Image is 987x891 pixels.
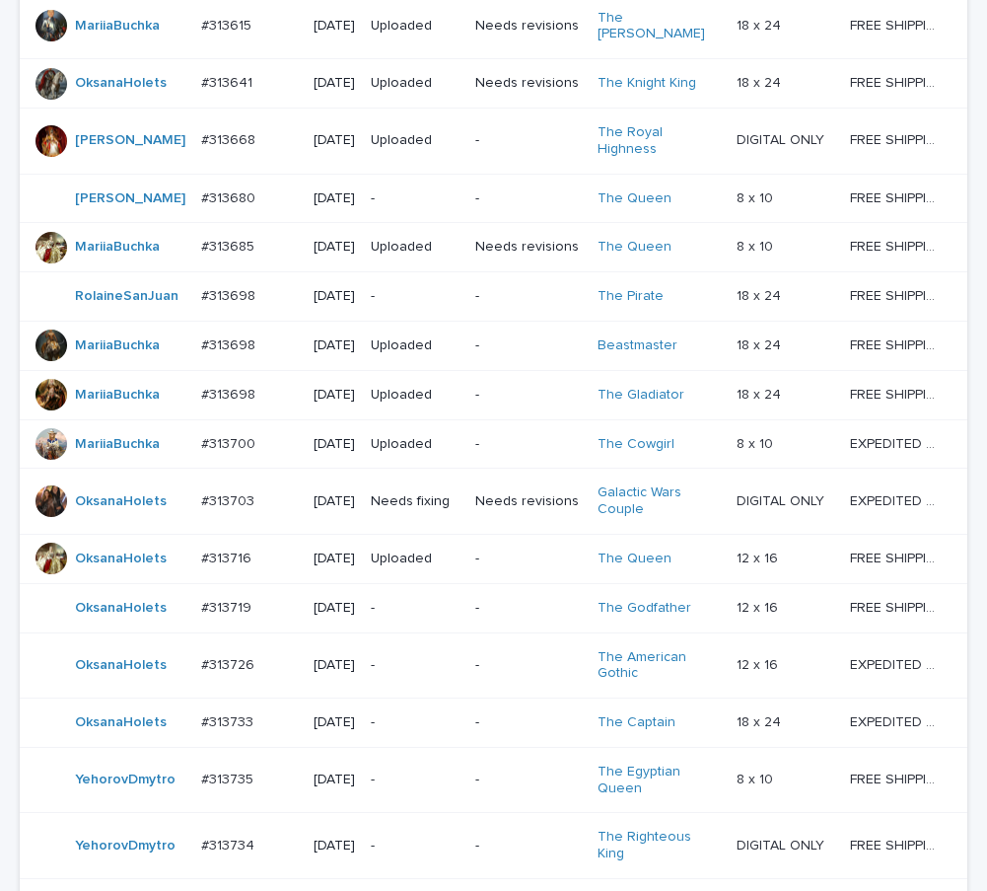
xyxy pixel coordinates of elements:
[850,768,945,788] p: FREE SHIPPING - preview in 1-2 business days, after your approval delivery will take 5-10 b.d.
[598,239,671,256] a: The Queen
[737,489,828,510] p: DIGITAL ONLY
[314,838,355,854] p: [DATE]
[475,436,581,453] p: -
[371,239,459,256] p: Uploaded
[314,18,355,35] p: [DATE]
[314,436,355,453] p: [DATE]
[737,14,785,35] p: 18 x 24
[371,288,459,305] p: -
[850,489,945,510] p: EXPEDITED SHIPPING - preview in 1 business day; delivery up to 5 business days after your approval.
[598,649,721,683] a: The American Gothic
[75,838,176,854] a: YehorovDmytro
[598,829,721,862] a: The Righteous King
[20,747,972,813] tr: YehorovDmytro #313735#313735 [DATE]--The Egyptian Queen 8 x 108 x 10 FREE SHIPPING - preview in 1...
[371,436,459,453] p: Uploaded
[737,710,785,731] p: 18 x 24
[75,657,167,674] a: OksanaHolets
[850,128,945,149] p: FREE SHIPPING - preview in 1-2 business days, after your approval delivery will take 5-10 b.d.
[598,600,691,617] a: The Godfather
[371,75,459,92] p: Uploaded
[75,600,167,617] a: OksanaHolets
[598,714,675,731] a: The Captain
[75,436,160,453] a: MariiaBuchka
[201,71,256,92] p: #313641
[475,838,581,854] p: -
[737,186,777,207] p: 8 x 10
[737,547,782,567] p: 12 x 16
[201,186,259,207] p: #313680
[75,493,167,510] a: OksanaHolets
[737,235,777,256] p: 8 x 10
[371,387,459,404] p: Uploaded
[850,284,945,305] p: FREE SHIPPING - preview in 1-2 business days, after your approval delivery will take 5-10 b.d.
[598,75,696,92] a: The Knight King
[475,714,581,731] p: -
[314,75,355,92] p: [DATE]
[737,71,785,92] p: 18 x 24
[201,834,258,854] p: #313734
[75,288,178,305] a: RolaineSanJuan
[598,764,721,797] a: The Egyptian Queen
[20,321,972,370] tr: MariiaBuchka #313698#313698 [DATE]Uploaded-Beastmaster 18 x 2418 x 24 FREE SHIPPING - preview in ...
[201,768,257,788] p: #313735
[314,714,355,731] p: [DATE]
[314,772,355,788] p: [DATE]
[371,493,459,510] p: Needs fixing
[201,334,259,354] p: #313698
[850,547,945,567] p: FREE SHIPPING - preview in 1-2 business days, after your approval delivery will take 5-10 b.d.
[75,551,167,567] a: OksanaHolets
[371,772,459,788] p: -
[371,838,459,854] p: -
[850,834,945,854] p: FREE SHIPPING - preview in 1-2 business days, after your approval delivery will take 5-10 b.d.
[475,288,581,305] p: -
[850,71,945,92] p: FREE SHIPPING - preview in 1-2 business days, after your approval delivery will take 5-10 b.d.
[75,132,185,149] a: [PERSON_NAME]
[475,551,581,567] p: -
[475,75,581,92] p: Needs revisions
[598,337,677,354] a: Beastmaster
[20,534,972,583] tr: OksanaHolets #313716#313716 [DATE]Uploaded-The Queen 12 x 1612 x 16 FREE SHIPPING - preview in 1-...
[201,383,259,404] p: #313698
[75,239,160,256] a: MariiaBuchka
[850,653,945,674] p: EXPEDITED SHIPPING - preview in 1 business day; delivery up to 5 business days after your approval.
[20,108,972,174] tr: [PERSON_NAME] #313668#313668 [DATE]Uploaded-The Royal Highness DIGITAL ONLYDIGITAL ONLY FREE SHIP...
[850,596,945,617] p: FREE SHIPPING - preview in 1-2 business days, after your approval delivery will take 5-10 b.d.
[75,75,167,92] a: OksanaHolets
[598,10,721,43] a: The [PERSON_NAME]
[20,272,972,322] tr: RolaineSanJuan #313698#313698 [DATE]--The Pirate 18 x 2418 x 24 FREE SHIPPING - preview in 1-2 bu...
[371,132,459,149] p: Uploaded
[598,190,671,207] a: The Queen
[20,370,972,419] tr: MariiaBuchka #313698#313698 [DATE]Uploaded-The Gladiator 18 x 2418 x 24 FREE SHIPPING - preview i...
[598,551,671,567] a: The Queen
[20,174,972,223] tr: [PERSON_NAME] #313680#313680 [DATE]--The Queen 8 x 108 x 10 FREE SHIPPING - preview in 1-2 busine...
[598,124,721,158] a: The Royal Highness
[314,132,355,149] p: [DATE]
[598,436,674,453] a: The Cowgirl
[314,337,355,354] p: [DATE]
[201,653,258,674] p: #313726
[20,813,972,879] tr: YehorovDmytro #313734#313734 [DATE]--The Righteous King DIGITAL ONLYDIGITAL ONLY FREE SHIPPING - ...
[314,493,355,510] p: [DATE]
[737,432,777,453] p: 8 x 10
[371,714,459,731] p: -
[850,383,945,404] p: FREE SHIPPING - preview in 1-2 business days, after your approval delivery will take 5-10 b.d.
[75,772,176,788] a: YehorovDmytro
[75,387,160,404] a: MariiaBuchka
[737,128,828,149] p: DIGITAL ONLY
[371,337,459,354] p: Uploaded
[201,284,259,305] p: #313698
[201,489,258,510] p: #313703
[475,493,581,510] p: Needs revisions
[314,657,355,674] p: [DATE]
[20,223,972,272] tr: MariiaBuchka #313685#313685 [DATE]UploadedNeeds revisionsThe Queen 8 x 108 x 10 FREE SHIPPING - p...
[75,18,160,35] a: MariiaBuchka
[75,190,185,207] a: [PERSON_NAME]
[737,284,785,305] p: 18 x 24
[314,239,355,256] p: [DATE]
[475,132,581,149] p: -
[371,600,459,617] p: -
[371,657,459,674] p: -
[737,596,782,617] p: 12 x 16
[737,768,777,788] p: 8 x 10
[314,551,355,567] p: [DATE]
